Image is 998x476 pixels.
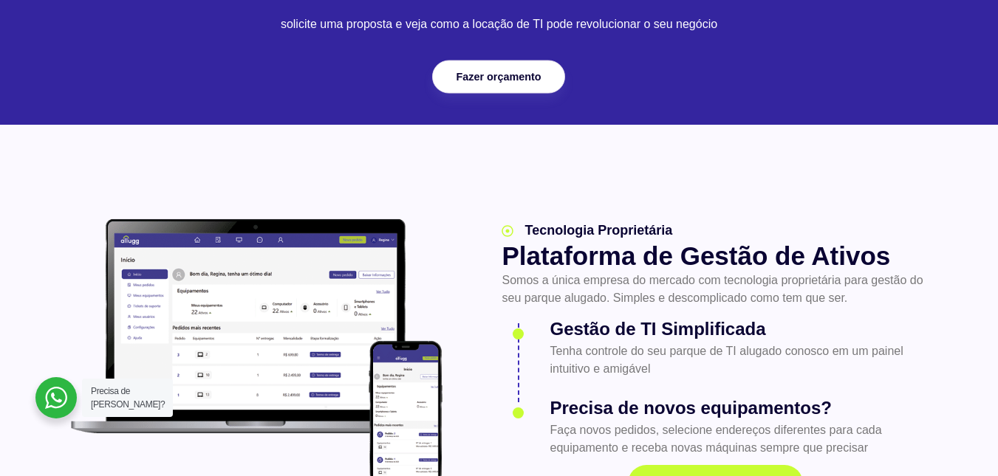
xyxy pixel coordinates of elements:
[732,287,998,476] div: Widget de chat
[550,316,929,342] h3: Gestão de TI Simplificada
[550,342,929,378] p: Tenha controle do seu parque de TI alugado conosco em um painel intuitivo e amigável
[457,72,541,82] span: Fazer orçamento
[521,221,672,241] span: Tecnologia Proprietária
[732,287,998,476] iframe: Chat Widget
[432,61,565,94] a: Fazer orçamento
[550,395,929,421] h3: Precisa de novos equipamentos?
[64,15,935,33] p: solicite uma proposta e veja como a locação de TI pode revolucionar o seu negócio
[502,272,929,307] p: Somos a única empresa do mercado com tecnologia proprietária para gestão do seu parque alugado. S...
[502,241,929,272] h2: Plataforma de Gestão de Ativos
[91,386,165,410] span: Precisa de [PERSON_NAME]?
[550,421,929,457] p: Faça novos pedidos, selecione endereços diferentes para cada equipamento e receba novas máquinas ...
